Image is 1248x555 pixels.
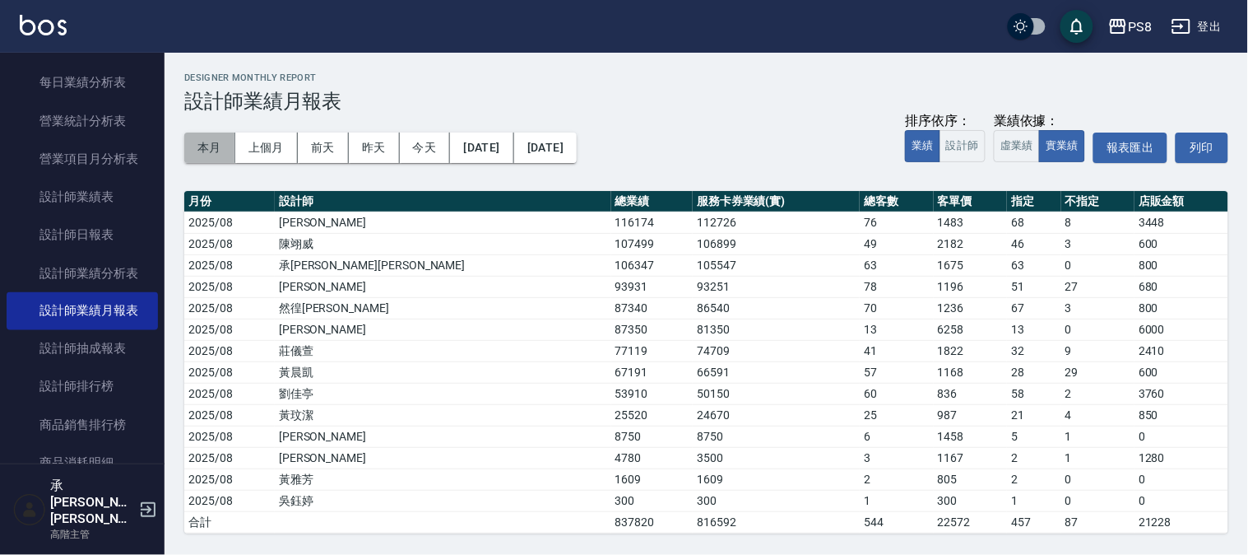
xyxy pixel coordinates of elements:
[693,383,860,404] td: 50150
[1060,10,1093,43] button: save
[1134,233,1228,254] td: 600
[1007,426,1060,447] td: 5
[184,340,275,361] td: 2025/08
[860,233,934,254] td: 49
[1007,212,1060,233] td: 68
[934,469,1008,490] td: 805
[184,90,1228,113] h3: 設計師業績月報表
[860,340,934,361] td: 41
[905,113,986,130] div: 排序依序：
[611,297,694,319] td: 87340
[860,404,934,426] td: 25
[1093,133,1167,163] a: 報表匯出
[1007,469,1060,490] td: 2
[1007,404,1060,426] td: 21
[994,130,1040,162] button: 虛業績
[860,212,934,233] td: 76
[611,383,694,404] td: 53910
[611,340,694,361] td: 77119
[184,191,275,212] th: 月份
[7,63,158,101] a: 每日業績分析表
[184,319,275,340] td: 2025/08
[184,297,275,319] td: 2025/08
[693,319,860,340] td: 81350
[1007,276,1060,297] td: 51
[1134,447,1228,469] td: 1280
[1128,16,1152,37] div: PS8
[275,490,611,511] td: 吳鈺婷
[1061,511,1135,533] td: 87
[275,426,611,447] td: [PERSON_NAME]
[349,133,400,163] button: 昨天
[1007,511,1060,533] td: 457
[1007,297,1060,319] td: 67
[860,426,934,447] td: 6
[1134,297,1228,319] td: 800
[1061,319,1135,340] td: 0
[1134,319,1228,340] td: 6000
[1061,361,1135,383] td: 29
[1061,469,1135,490] td: 0
[1134,212,1228,233] td: 3448
[611,469,694,490] td: 1609
[934,383,1008,404] td: 836
[1134,511,1228,533] td: 21228
[1165,12,1228,42] button: 登出
[184,212,275,233] td: 2025/08
[7,407,158,445] a: 商品銷售排行榜
[934,319,1008,340] td: 6258
[450,133,513,163] button: [DATE]
[1007,233,1060,254] td: 46
[860,490,934,511] td: 1
[184,191,1228,534] table: a dense table
[611,490,694,511] td: 300
[7,292,158,330] a: 設計師業績月報表
[611,447,694,469] td: 4780
[275,297,611,319] td: 然徨[PERSON_NAME]
[7,445,158,483] a: 商品消耗明細
[693,490,860,511] td: 300
[860,276,934,297] td: 78
[1134,361,1228,383] td: 600
[693,469,860,490] td: 1609
[1134,276,1228,297] td: 680
[184,426,275,447] td: 2025/08
[184,72,1228,83] h2: Designer Monthly Report
[275,361,611,383] td: 黃晨凱
[184,469,275,490] td: 2025/08
[275,191,611,212] th: 設計師
[994,113,1085,130] div: 業績依據：
[611,276,694,297] td: 93931
[1061,297,1135,319] td: 3
[693,511,860,533] td: 816592
[934,447,1008,469] td: 1167
[20,15,67,35] img: Logo
[1134,426,1228,447] td: 0
[1061,447,1135,469] td: 1
[235,133,298,163] button: 上個月
[275,404,611,426] td: 黃玟潔
[611,254,694,276] td: 106347
[7,330,158,368] a: 設計師抽成報表
[1061,383,1135,404] td: 2
[50,527,134,542] p: 高階主管
[184,447,275,469] td: 2025/08
[1061,254,1135,276] td: 0
[184,233,275,254] td: 2025/08
[1007,340,1060,361] td: 32
[184,254,275,276] td: 2025/08
[1007,254,1060,276] td: 63
[693,297,860,319] td: 86540
[934,212,1008,233] td: 1483
[1007,191,1060,212] th: 指定
[860,511,934,533] td: 544
[7,178,158,216] a: 設計師業績表
[1061,426,1135,447] td: 1
[860,254,934,276] td: 63
[7,216,158,254] a: 設計師日報表
[275,383,611,404] td: 劉佳亭
[184,511,275,533] td: 合計
[7,140,158,178] a: 營業項目月分析表
[7,368,158,406] a: 設計師排行榜
[1007,447,1060,469] td: 2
